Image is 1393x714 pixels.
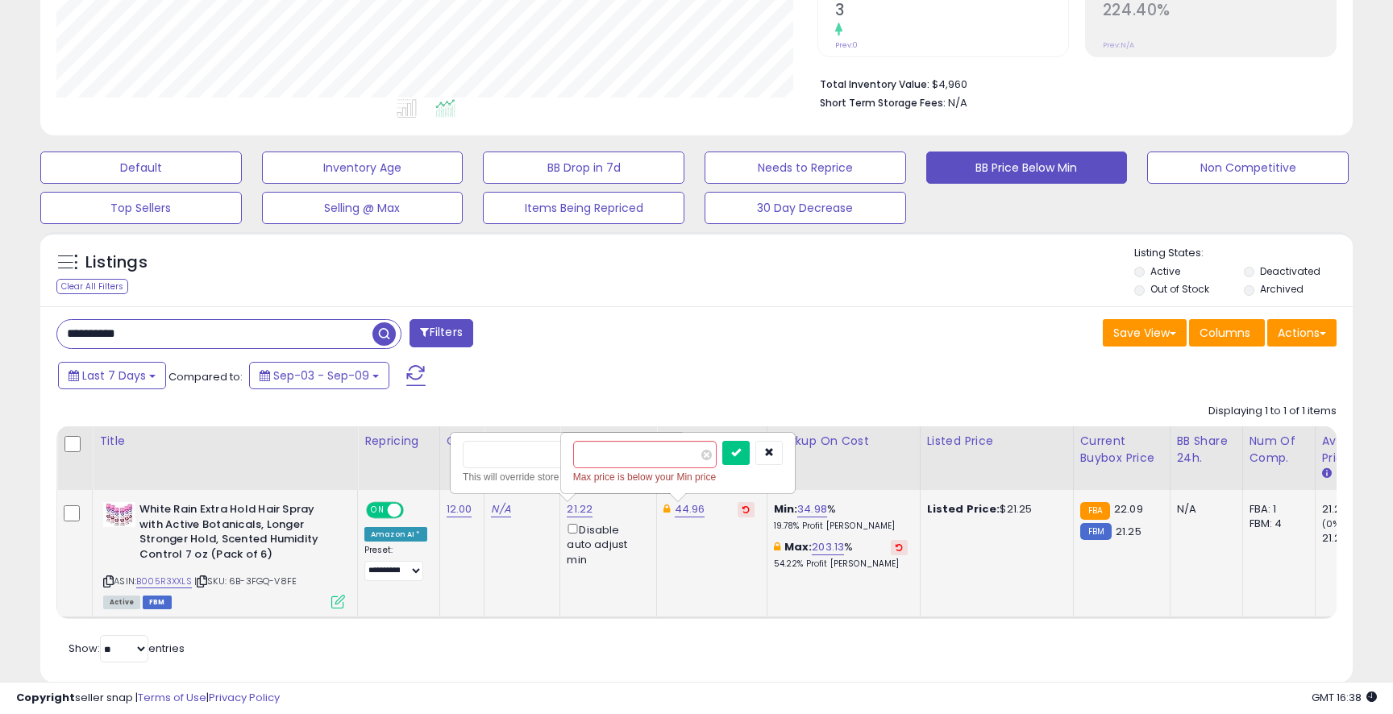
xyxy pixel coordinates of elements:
[927,433,1067,450] div: Listed Price
[1250,502,1303,517] div: FBA: 1
[1116,524,1141,539] span: 21.25
[483,192,684,224] button: Items Being Repriced
[774,433,913,450] div: Markup on Cost
[1260,282,1304,296] label: Archived
[767,426,920,490] th: The percentage added to the cost of goods (COGS) that forms the calculator for Min & Max prices.
[705,192,906,224] button: 30 Day Decrease
[1177,502,1230,517] div: N/A
[1322,502,1387,517] div: 21.25
[99,433,351,450] div: Title
[1080,502,1110,520] small: FBA
[1103,1,1336,23] h2: 224.40%
[774,502,908,532] div: %
[742,505,750,513] i: Revert to store-level Dynamic Max Price
[1250,433,1308,467] div: Num of Comp.
[262,152,464,184] button: Inventory Age
[1114,501,1143,517] span: 22.09
[926,152,1128,184] button: BB Price Below Min
[194,575,297,587] span: | SKU: 6B-3FGQ-V8FE
[797,501,827,517] a: 34.98
[1134,246,1352,261] p: Listing States:
[835,1,1068,23] h2: 3
[364,545,427,581] div: Preset:
[820,96,946,110] b: Short Term Storage Fees:
[16,690,75,705] strong: Copyright
[447,433,478,450] div: Cost
[463,469,672,485] div: This will override store markup
[774,501,798,517] b: Min:
[103,596,140,609] span: All listings currently available for purchase on Amazon
[56,279,128,294] div: Clear All Filters
[774,540,908,570] div: %
[896,543,903,551] i: Revert to store-level Max Markup
[927,502,1061,517] div: $21.25
[820,73,1324,93] li: $4,960
[705,152,906,184] button: Needs to Reprice
[364,433,433,450] div: Repricing
[1322,517,1345,530] small: (0%)
[835,40,858,50] small: Prev: 0
[774,558,908,570] p: 54.22% Profit [PERSON_NAME]
[1322,433,1381,467] div: Avg Win Price
[1260,264,1320,278] label: Deactivated
[85,251,148,274] h5: Listings
[40,192,242,224] button: Top Sellers
[16,691,280,706] div: seller snap | |
[69,641,185,656] span: Show: entries
[139,502,335,566] b: White Rain Extra Hold Hair Spray with Active Botanicals, Longer Stronger Hold, Scented Humidity C...
[82,367,146,384] span: Last 7 Days
[209,690,280,705] a: Privacy Policy
[663,504,670,514] i: This overrides the store level Dynamic Max Price for this listing
[103,502,135,527] img: 514l53f-oUL._SL40_.jpg
[143,596,172,609] span: FBM
[675,501,705,517] a: 44.96
[1150,264,1180,278] label: Active
[1312,690,1377,705] span: 2025-09-17 16:38 GMT
[136,575,192,588] a: B005R3XXLS
[262,192,464,224] button: Selling @ Max
[249,362,389,389] button: Sep-03 - Sep-09
[1200,325,1250,341] span: Columns
[1150,282,1209,296] label: Out of Stock
[1322,467,1332,481] small: Avg Win Price.
[948,95,967,110] span: N/A
[812,539,844,555] a: 203.13
[447,501,472,517] a: 12.00
[1322,531,1387,546] div: 21.25
[1267,319,1337,347] button: Actions
[820,77,929,91] b: Total Inventory Value:
[567,521,644,567] div: Disable auto adjust min
[1103,40,1134,50] small: Prev: N/A
[1103,319,1187,347] button: Save View
[567,501,593,517] a: 21.22
[1080,433,1163,467] div: Current Buybox Price
[1147,152,1349,184] button: Non Competitive
[1189,319,1265,347] button: Columns
[573,469,783,485] div: Max price is below your Min price
[774,542,780,552] i: This overrides the store level max markup for this listing
[1208,404,1337,419] div: Displaying 1 to 1 of 1 items
[927,501,1000,517] b: Listed Price:
[364,527,427,542] div: Amazon AI *
[1250,517,1303,531] div: FBM: 4
[1080,523,1112,540] small: FBM
[103,502,345,607] div: ASIN:
[138,690,206,705] a: Terms of Use
[410,319,472,347] button: Filters
[401,504,427,517] span: OFF
[273,367,369,384] span: Sep-03 - Sep-09
[1177,433,1236,467] div: BB Share 24h.
[58,362,166,389] button: Last 7 Days
[491,501,510,517] a: N/A
[774,521,908,532] p: 19.78% Profit [PERSON_NAME]
[168,369,243,384] span: Compared to:
[368,504,388,517] span: ON
[40,152,242,184] button: Default
[784,539,813,554] b: Max:
[483,152,684,184] button: BB Drop in 7d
